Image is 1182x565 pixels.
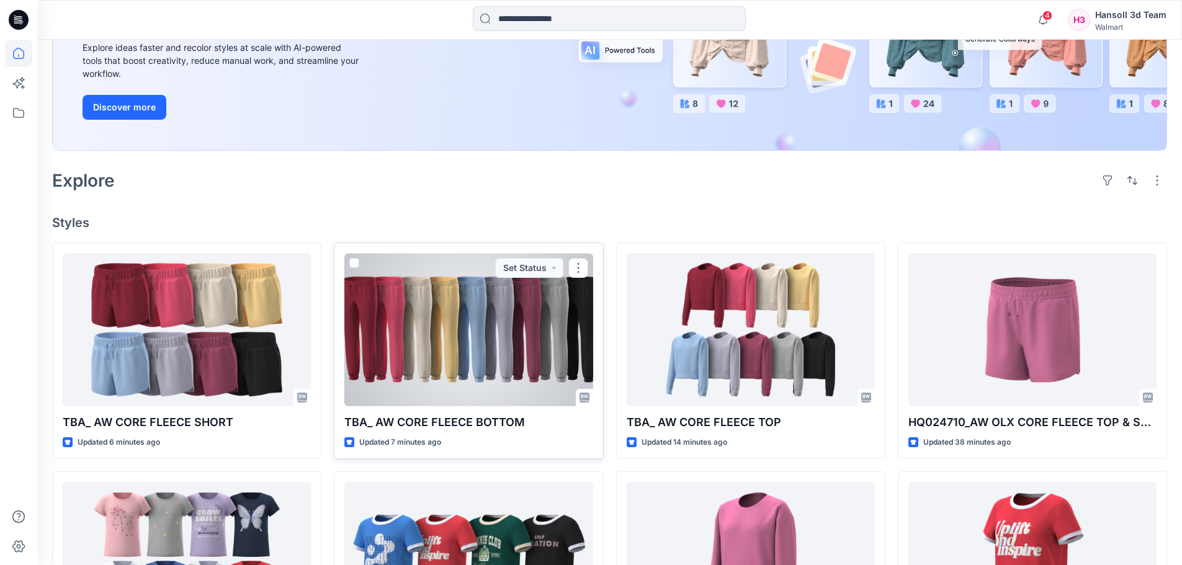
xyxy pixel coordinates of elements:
p: Updated 6 minutes ago [78,436,160,449]
div: Explore ideas faster and recolor styles at scale with AI-powered tools that boost creativity, red... [83,41,362,80]
a: HQ024710_AW OLX CORE FLEECE TOP & SHORT SET_PLUS [908,253,1157,406]
span: 4 [1042,11,1052,20]
a: TBA_ AW CORE FLEECE SHORT [63,253,311,406]
p: TBA_ AW CORE FLEECE SHORT [63,414,311,431]
div: Walmart [1095,22,1166,32]
button: Discover more [83,95,166,120]
p: Updated 7 minutes ago [359,436,441,449]
p: HQ024710_AW OLX CORE FLEECE TOP & SHORT SET_PLUS [908,414,1157,431]
p: Updated 14 minutes ago [642,436,727,449]
p: TBA_ AW CORE FLEECE TOP [627,414,875,431]
div: Hansoll 3d Team [1095,7,1166,22]
h2: Explore [52,171,115,190]
a: TBA_ AW CORE FLEECE BOTTOM [344,253,593,406]
a: Discover more [83,95,362,120]
h4: Styles [52,215,1167,230]
div: H3 [1068,9,1090,31]
p: Updated 38 minutes ago [923,436,1011,449]
p: TBA_ AW CORE FLEECE BOTTOM [344,414,593,431]
a: TBA_ AW CORE FLEECE TOP [627,253,875,406]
